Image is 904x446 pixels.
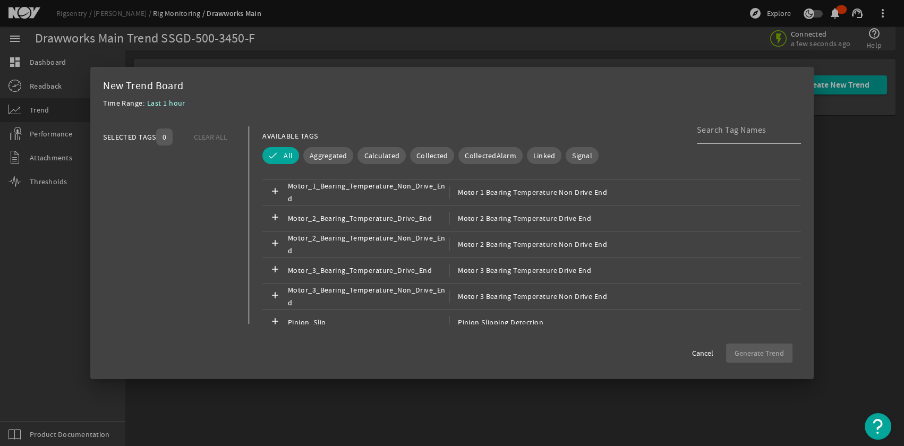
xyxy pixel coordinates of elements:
[288,231,449,257] span: Motor_2_Bearing_Temperature_Non_Drive_End
[284,150,293,161] span: All
[364,150,399,161] span: Calculated
[269,316,282,329] mat-icon: add
[103,97,147,116] div: Time Range:
[269,186,282,199] mat-icon: add
[449,316,543,329] span: Pinion Slipping Detection
[449,186,607,199] span: Motor 1 Bearing Temperature Non Drive End
[269,264,282,277] mat-icon: add
[262,130,318,142] div: AVAILABLE TAGS
[572,150,592,161] span: Signal
[449,238,607,251] span: Motor 2 Bearing Temperature Non Drive End
[416,150,448,161] span: Collected
[288,284,449,309] span: Motor_3_Bearing_Temperature_Non_Drive_End
[288,316,449,329] span: Pinion_Slip
[269,290,282,303] mat-icon: add
[163,132,166,142] span: 0
[103,131,156,143] div: SELECTED TAGS
[449,212,591,225] span: Motor 2 Bearing Temperature Drive End
[103,80,801,92] div: New Trend Board
[269,238,282,251] mat-icon: add
[310,150,347,161] span: Aggregated
[288,179,449,205] span: Motor_1_Bearing_Temperature_Non_Drive_End
[684,344,722,363] button: Cancel
[697,124,792,136] input: Search Tag Names
[449,290,607,303] span: Motor 3 Bearing Temperature Non Drive End
[692,348,713,358] span: Cancel
[147,98,185,108] span: Last 1 hour
[865,413,891,440] button: Open Resource Center
[465,150,516,161] span: CollectedAlarm
[449,264,591,277] span: Motor 3 Bearing Temperature Drive End
[269,212,282,225] mat-icon: add
[533,150,556,161] span: Linked
[288,212,449,225] span: Motor_2_Bearing_Temperature_Drive_End
[288,264,449,277] span: Motor_3_Bearing_Temperature_Drive_End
